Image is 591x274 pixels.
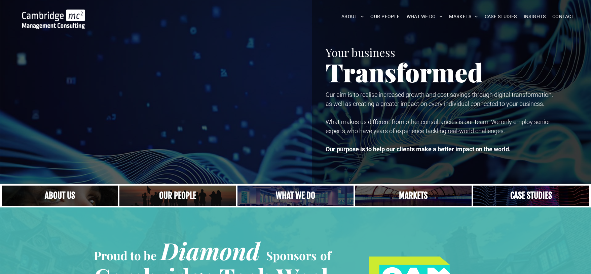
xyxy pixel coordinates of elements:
span: of [320,247,331,263]
a: Telecoms | Decades of Experience Across Multiple Industries & Regions [355,186,471,206]
a: INSIGHTS [520,11,549,22]
a: Your Business Transformed | Cambridge Management Consulting [22,10,85,17]
span: What makes us different from other consultancies is our team. We only employ senior experts who h... [326,118,550,134]
span: Sponsors [266,247,317,263]
a: CASE STUDIES [481,11,520,22]
a: WHAT WE DO [403,11,446,22]
a: CONTACT [549,11,578,22]
a: A crowd in silhouette at sunset, on a rise or lookout point [119,186,235,206]
strong: Our purpose is to help our clients make a better impact on the world. [326,146,511,153]
a: ABOUT [338,11,367,22]
span: Your business [326,45,395,60]
img: Go to Homepage [22,9,85,29]
a: A yoga teacher lifting his whole body off the ground in the peacock pose [237,186,354,206]
span: Transformed [326,55,483,89]
span: Diamond [160,235,260,266]
a: CASE STUDIES | See an Overview of All Our Case Studies | Cambridge Management Consulting [473,186,589,206]
a: Close up of woman's face, centered on her eyes [2,186,118,206]
span: Proud to be [94,247,157,263]
a: MARKETS [446,11,481,22]
span: Our aim is to realise increased growth and cost savings through digital transformation, as well a... [326,91,553,107]
a: OUR PEOPLE [367,11,403,22]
